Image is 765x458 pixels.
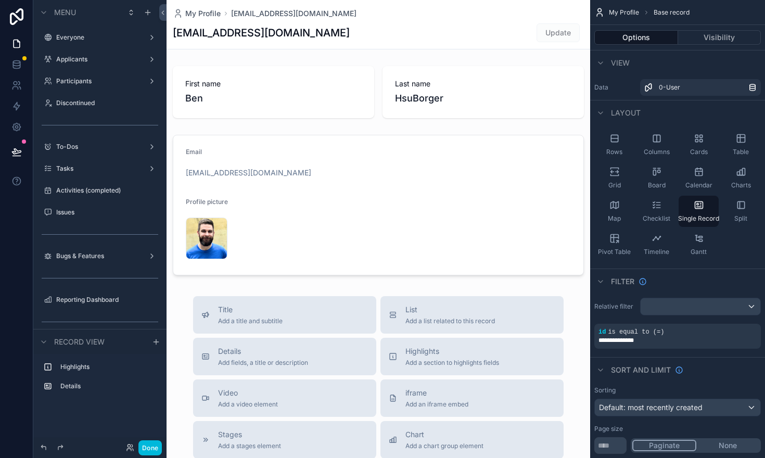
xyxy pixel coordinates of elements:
button: Table [721,129,761,160]
button: Paginate [632,440,696,451]
label: Tasks [56,164,139,173]
button: Done [138,440,162,455]
span: Pivot Table [598,248,631,256]
span: My Profile [185,8,221,19]
button: Map [594,196,634,227]
label: Bugs & Features [56,252,139,260]
span: My Profile [609,8,639,17]
button: Timeline [636,229,677,260]
span: Base record [654,8,690,17]
label: Data [594,83,636,92]
span: 0-User [659,83,680,92]
label: Issues [56,208,154,217]
div: scrollable content [33,354,167,405]
label: Everyone [56,33,139,42]
label: Applicants [56,55,139,63]
button: Visibility [678,30,761,45]
button: Board [636,162,677,194]
a: My Profile [173,8,221,19]
label: Activities (completed) [56,186,154,195]
button: Checklist [636,196,677,227]
span: Grid [608,181,621,189]
h1: [EMAIL_ADDRESS][DOMAIN_NAME] [173,26,350,40]
button: Single Record [679,196,719,227]
span: is equal to (=) [608,328,664,336]
label: Page size [594,425,623,433]
label: Participants [56,77,139,85]
span: Timeline [644,248,669,256]
button: Pivot Table [594,229,634,260]
button: Cards [679,129,719,160]
span: Split [734,214,747,223]
button: Rows [594,129,634,160]
button: Columns [636,129,677,160]
span: Calendar [685,181,712,189]
button: None [696,440,759,451]
label: Discontinued [56,99,154,107]
span: Columns [644,148,670,156]
label: Details [60,382,152,390]
span: id [598,328,606,336]
button: Options [594,30,678,45]
span: Map [608,214,621,223]
label: Highlights [60,363,152,371]
button: Calendar [679,162,719,194]
a: [EMAIL_ADDRESS][DOMAIN_NAME] [231,8,356,19]
a: 0-User [640,79,761,96]
span: Board [648,181,666,189]
span: Table [733,148,749,156]
span: Sort And Limit [611,365,671,375]
span: View [611,58,630,68]
button: Split [721,196,761,227]
span: Layout [611,108,641,118]
label: Reporting Dashboard [56,296,154,304]
label: Relative filter [594,302,636,311]
span: Checklist [643,214,670,223]
span: Single Record [678,214,719,223]
span: Filter [611,276,634,287]
label: Sorting [594,386,616,395]
span: Gantt [691,248,707,256]
button: Default: most recently created [594,399,761,416]
span: Record view [54,337,105,347]
button: Charts [721,162,761,194]
span: Default: most recently created [599,403,703,412]
span: Cards [690,148,708,156]
span: Charts [731,181,751,189]
span: Rows [606,148,622,156]
span: Menu [54,7,76,18]
label: To-Dos [56,143,139,151]
button: Gantt [679,229,719,260]
button: Grid [594,162,634,194]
